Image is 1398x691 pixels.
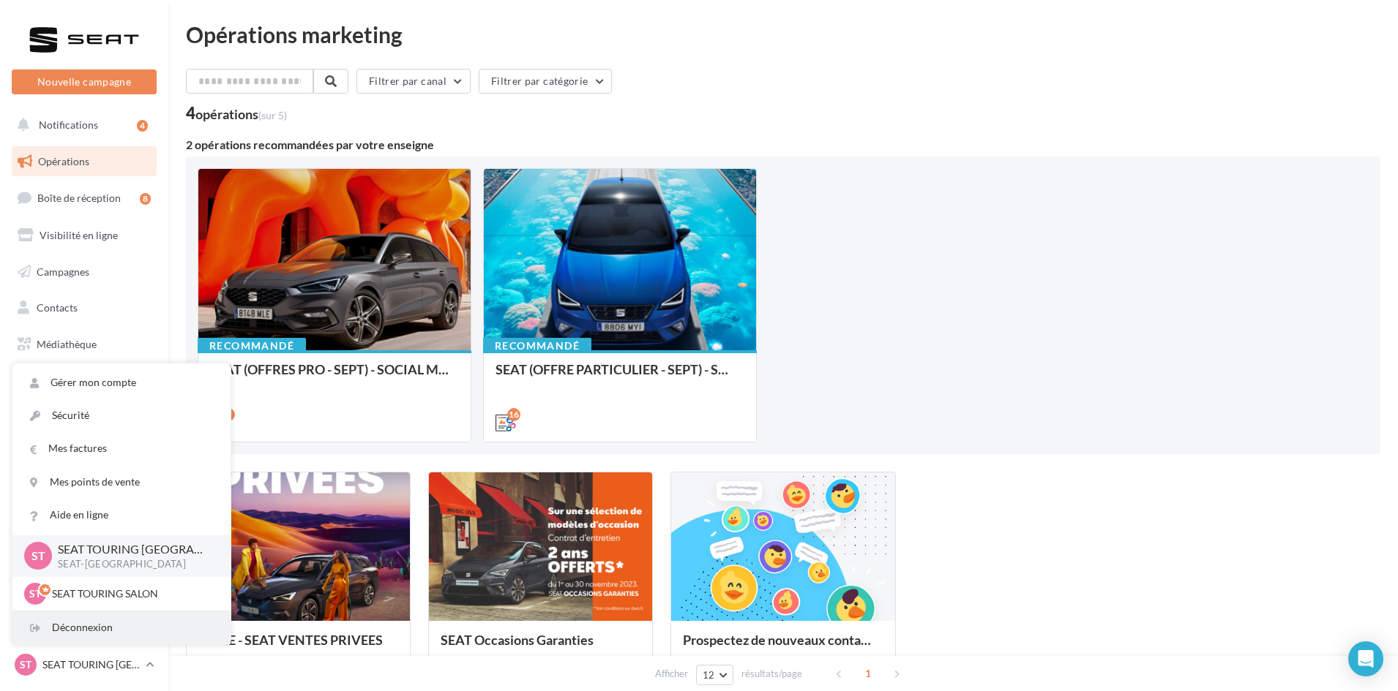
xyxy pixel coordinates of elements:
[12,499,231,532] a: Aide en ligne
[507,408,520,421] div: 16
[31,548,45,564] span: ST
[58,541,207,558] p: SEAT TOURING [GEOGRAPHIC_DATA]
[9,146,160,177] a: Opérations
[198,338,306,354] div: Recommandé
[210,362,459,391] div: SEAT (OFFRES PRO - SEPT) - SOCIAL MEDIA
[58,558,207,571] p: SEAT-[GEOGRAPHIC_DATA]
[37,265,89,277] span: Campagnes
[12,611,231,644] div: Déconnexion
[40,229,118,241] span: Visibilité en ligne
[186,105,287,121] div: 4
[12,69,157,94] button: Nouvelle campagne
[258,109,287,121] span: (sur 5)
[52,586,213,601] p: SEAT TOURING SALON
[496,362,744,391] div: SEAT (OFFRE PARTICULIER - SEPT) - SOCIAL MEDIA
[1348,641,1383,676] div: Open Intercom Messenger
[9,257,160,287] a: Campagnes
[186,23,1380,45] div: Opérations marketing
[29,586,41,601] span: ST
[12,466,231,499] a: Mes points de vente
[198,633,398,662] div: SOME - SEAT VENTES PRIVEES
[37,338,97,350] span: Médiathèque
[195,107,287,121] div: opérations
[356,69,471,94] button: Filtrer par canal
[39,118,98,131] span: Notifications
[9,182,160,214] a: Boîte de réception8
[12,399,231,432] a: Sécurité
[479,69,612,94] button: Filtrer par catégorie
[20,657,31,672] span: ST
[9,329,160,360] a: Médiathèque
[12,432,231,465] a: Mes factures
[140,193,151,205] div: 8
[37,192,121,204] span: Boîte de réception
[9,220,160,251] a: Visibilité en ligne
[9,366,160,396] a: Calendrier
[37,301,78,314] span: Contacts
[683,633,883,662] div: Prospectez de nouveaux contacts
[186,139,1380,151] div: 2 opérations recommandées par votre enseigne
[12,366,231,399] a: Gérer mon compte
[137,120,148,132] div: 4
[9,450,160,494] a: Campagnes DataOnDemand
[9,401,160,445] a: PLV et print personnalisable
[441,633,640,662] div: SEAT Occasions Garanties
[9,110,154,140] button: Notifications 4
[483,338,591,354] div: Recommandé
[696,665,733,685] button: 12
[9,292,160,323] a: Contacts
[38,155,89,167] span: Opérations
[703,669,715,681] span: 12
[741,667,802,681] span: résultats/page
[12,651,157,679] a: ST SEAT TOURING [GEOGRAPHIC_DATA]
[42,657,140,672] p: SEAT TOURING [GEOGRAPHIC_DATA]
[856,662,880,685] span: 1
[655,667,688,681] span: Afficher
